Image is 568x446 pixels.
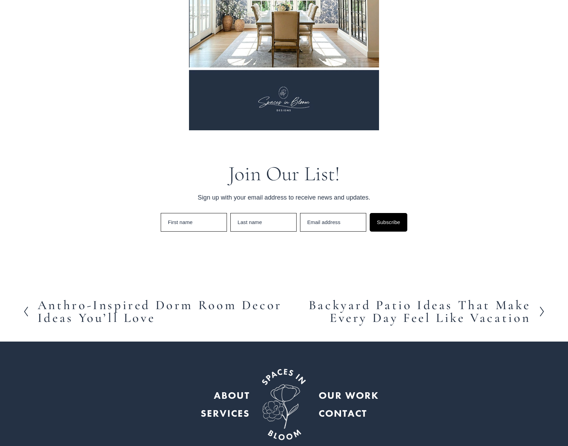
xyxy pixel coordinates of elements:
[201,405,250,423] a: SERVICES
[214,387,250,405] a: ABOUT
[214,389,250,402] strong: ABOUT
[319,389,379,402] strong: OUR WORK
[319,387,379,405] a: OUR WORK
[98,193,469,203] div: Sign up with your email address to receive news and updates.
[377,219,400,225] span: Subscribe
[319,407,367,420] strong: CONTACT
[38,299,284,325] h2: Anthro-Inspired Dorm Room Decor Ideas You’ll Love
[98,163,469,184] div: Join Our List!
[319,405,367,423] a: CONTACT
[370,213,408,232] button: Subscribe
[201,407,250,420] strong: SERVICES
[23,299,284,325] a: Anthro-Inspired Dorm Room Decor Ideas You’ll Love
[284,299,531,325] h2: Backyard Patio Ideas That Make Every Day Feel Like Vacation
[284,299,546,325] a: Backyard Patio Ideas That Make Every Day Feel Like Vacation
